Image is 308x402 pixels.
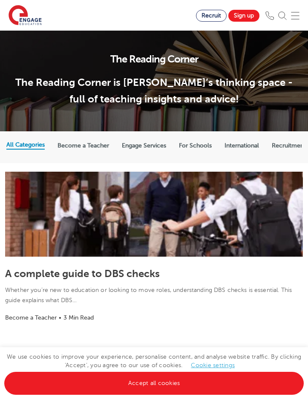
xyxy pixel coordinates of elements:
a: Cookie settings [191,362,235,368]
img: Engage Education [9,5,42,26]
label: For Schools [179,142,212,150]
label: Recruitment [272,142,306,150]
a: Sign up [228,10,259,22]
li: • [57,313,63,323]
label: All Categories [6,141,45,149]
h1: The Reading Corner [6,52,302,66]
a: A complete guide to DBS checks [5,268,160,280]
p: The Reading Corner is [PERSON_NAME]’s thinking space - full of teaching insights and advice! [6,74,302,108]
img: Phone [265,11,274,20]
label: International [225,142,259,150]
span: Recruit [201,12,221,19]
img: Mobile Menu [291,11,299,20]
li: Become a Teacher [5,313,57,323]
a: Recruit [196,10,227,22]
p: Whether you’re new to education or looking to move roles, understanding DBS checks is essential. ... [5,285,303,306]
li: 3 Min Read [63,313,94,323]
span: We use cookies to improve your experience, personalise content, and analyse website traffic. By c... [4,354,304,386]
img: Search [278,11,287,20]
label: Become a Teacher [58,142,109,150]
a: Accept all cookies [4,372,304,395]
label: Engage Services [122,142,166,150]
